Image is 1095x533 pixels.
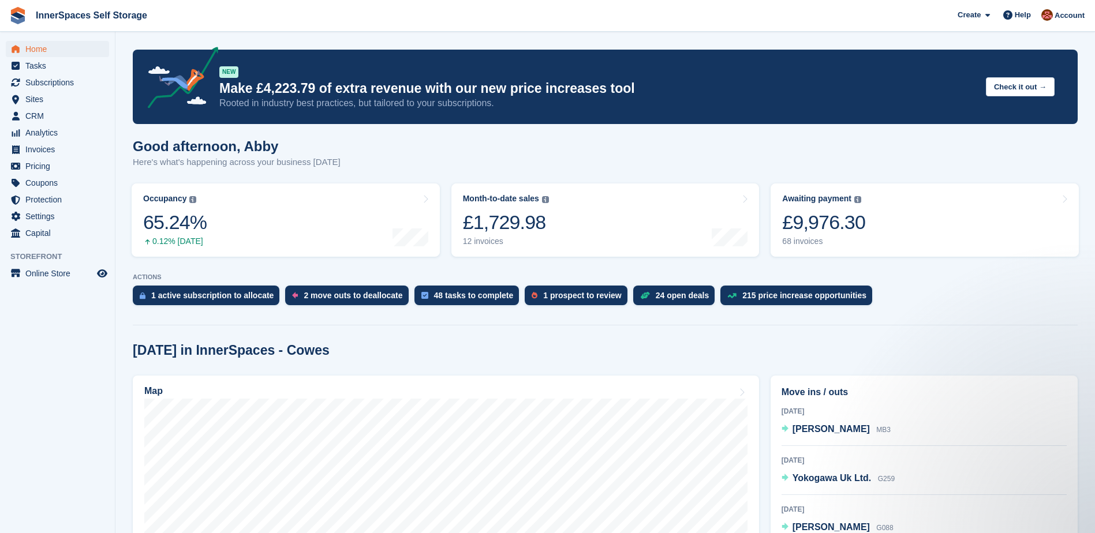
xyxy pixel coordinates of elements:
[133,286,285,311] a: 1 active subscription to allocate
[133,343,330,358] h2: [DATE] in InnerSpaces - Cowes
[876,524,893,532] span: G088
[876,426,891,434] span: MB3
[143,237,207,246] div: 0.12% [DATE]
[25,208,95,224] span: Settings
[878,475,895,483] span: G259
[144,386,163,396] h2: Map
[782,455,1067,466] div: [DATE]
[25,74,95,91] span: Subscriptions
[793,522,870,532] span: [PERSON_NAME]
[782,471,895,486] a: Yokogawa Uk Ltd. G259
[463,237,549,246] div: 12 invoices
[771,183,1079,257] a: Awaiting payment £9,976.30 68 invoices
[189,196,196,203] img: icon-info-grey-7440780725fd019a000dd9b08b2336e03edf1995a4989e88bcd33f0948082b44.svg
[6,175,109,191] a: menu
[151,291,274,300] div: 1 active subscription to allocate
[782,504,1067,515] div: [DATE]
[25,91,95,107] span: Sites
[742,291,866,300] div: 215 price increase opportunities
[6,74,109,91] a: menu
[25,58,95,74] span: Tasks
[25,158,95,174] span: Pricing
[10,251,115,262] span: Storefront
[285,286,414,311] a: 2 move outs to deallocate
[793,424,870,434] span: [PERSON_NAME]
[1041,9,1053,21] img: Abby Tilley
[6,265,109,281] a: menu
[25,175,95,191] span: Coupons
[25,125,95,141] span: Analytics
[727,293,737,298] img: price_increase_opportunities-93ffe204e8149a01c8c9dc8f82e8f89637d9d84a8eef4429ea346261dce0b2c0.svg
[6,108,109,124] a: menu
[6,158,109,174] a: menu
[140,292,145,299] img: active_subscription_to_allocate_icon-d502201f5373d7db506a760aba3b589e785aa758c864c3986d89f69b8ff3...
[25,192,95,208] span: Protection
[958,9,981,21] span: Create
[304,291,402,300] div: 2 move outs to deallocate
[782,422,891,437] a: [PERSON_NAME] MB3
[25,141,95,157] span: Invoices
[25,108,95,124] span: CRM
[451,183,760,257] a: Month-to-date sales £1,729.98 12 invoices
[782,237,865,246] div: 68 invoices
[633,286,721,311] a: 24 open deals
[542,196,549,203] img: icon-info-grey-7440780725fd019a000dd9b08b2336e03edf1995a4989e88bcd33f0948082b44.svg
[640,291,650,299] img: deal-1b604bf984904fb50ccaf53a9ad4b4a5d6e5aea283cecdc64d6e3604feb123c2.svg
[782,194,851,204] div: Awaiting payment
[133,156,341,169] p: Here's what's happening across your business [DATE]
[1015,9,1031,21] span: Help
[9,7,27,24] img: stora-icon-8386f47178a22dfd0bd8f6a31ec36ba5ce8667c1dd55bd0f319d3a0aa187defe.svg
[25,41,95,57] span: Home
[782,406,1067,416] div: [DATE]
[6,192,109,208] a: menu
[421,292,428,299] img: task-75834270c22a3079a89374b754ae025e5fb1db73e45f91037f5363f120a921f8.svg
[143,211,207,234] div: 65.24%
[414,286,525,311] a: 48 tasks to complete
[986,77,1055,96] button: Check it out →
[95,266,109,280] a: Preview store
[138,47,219,112] img: price-adjustments-announcement-icon-8257ccfd72463d97f412b2fc003d46551f7dbcb40ab6d574587a9cd5c0d94...
[532,292,537,299] img: prospect-51fa495bee0391a8d652442698ab0144808aea92771e9ea1ae160a38d050c398.svg
[854,196,861,203] img: icon-info-grey-7440780725fd019a000dd9b08b2336e03edf1995a4989e88bcd33f0948082b44.svg
[6,91,109,107] a: menu
[6,208,109,224] a: menu
[434,291,514,300] div: 48 tasks to complete
[6,41,109,57] a: menu
[6,125,109,141] a: menu
[782,211,865,234] div: £9,976.30
[1055,10,1085,21] span: Account
[6,225,109,241] a: menu
[6,141,109,157] a: menu
[25,265,95,281] span: Online Store
[133,273,1078,281] p: ACTIONS
[793,473,872,483] span: Yokogawa Uk Ltd.
[219,80,977,97] p: Make £4,223.79 of extra revenue with our new price increases tool
[6,58,109,74] a: menu
[143,194,186,204] div: Occupancy
[543,291,621,300] div: 1 prospect to review
[31,6,152,25] a: InnerSpaces Self Storage
[219,97,977,110] p: Rooted in industry best practices, but tailored to your subscriptions.
[133,138,341,154] h1: Good afternoon, Abby
[219,66,238,78] div: NEW
[656,291,709,300] div: 24 open deals
[463,194,539,204] div: Month-to-date sales
[525,286,633,311] a: 1 prospect to review
[782,385,1067,399] h2: Move ins / outs
[25,225,95,241] span: Capital
[292,292,298,299] img: move_outs_to_deallocate_icon-f764333ba52eb49d3ac5e1228854f67142a1ed5810a6f6cc68b1a99e826820c5.svg
[463,211,549,234] div: £1,729.98
[720,286,878,311] a: 215 price increase opportunities
[132,183,440,257] a: Occupancy 65.24% 0.12% [DATE]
